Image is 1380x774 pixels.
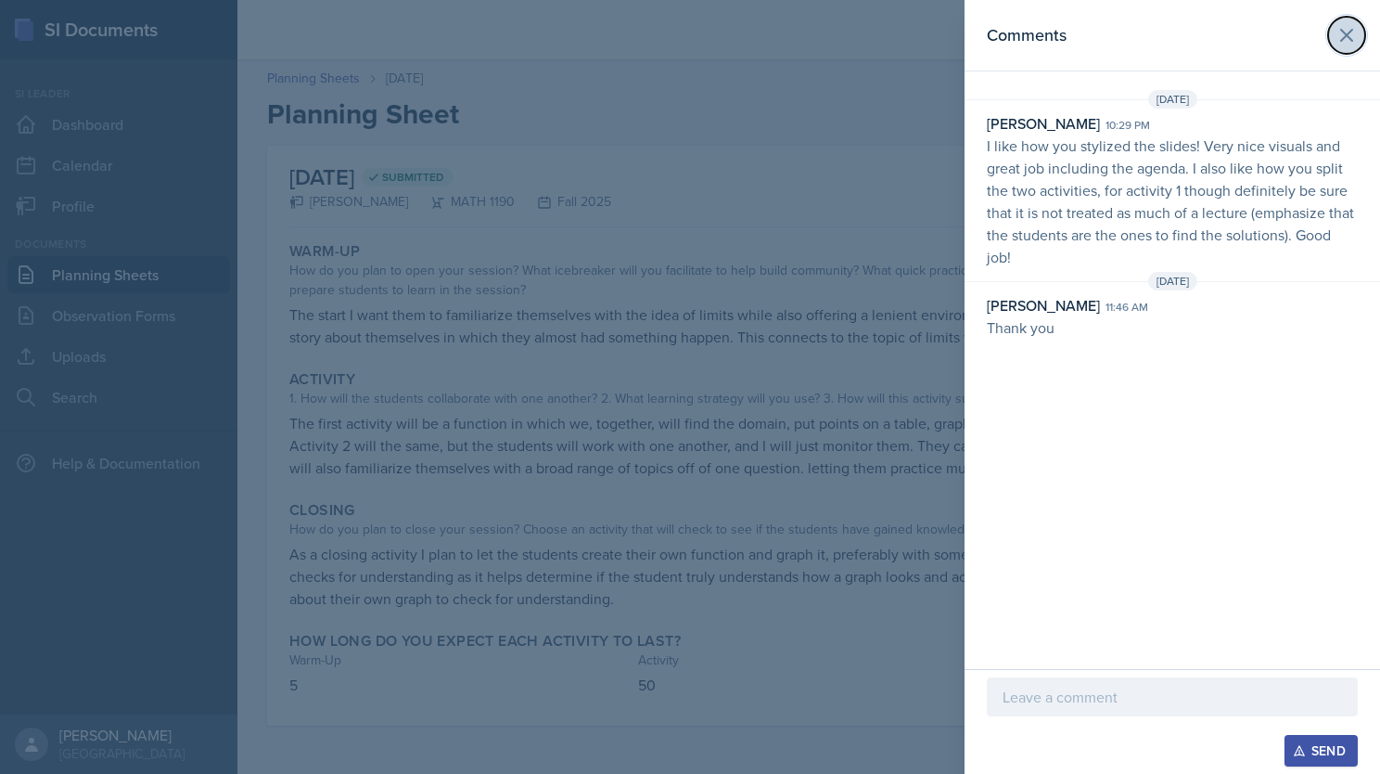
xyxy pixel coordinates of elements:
span: [DATE] [1148,90,1197,109]
div: Send [1297,743,1346,758]
button: Send [1284,735,1358,767]
div: 11:46 am [1105,299,1148,316]
div: [PERSON_NAME] [987,112,1100,135]
h2: Comments [987,22,1067,48]
p: Thank you [987,316,1358,339]
div: [PERSON_NAME] [987,294,1100,316]
div: 10:29 pm [1105,117,1150,134]
p: I like how you stylized the slides! Very nice visuals and great job including the agenda. I also ... [987,135,1358,268]
span: [DATE] [1148,272,1197,290]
